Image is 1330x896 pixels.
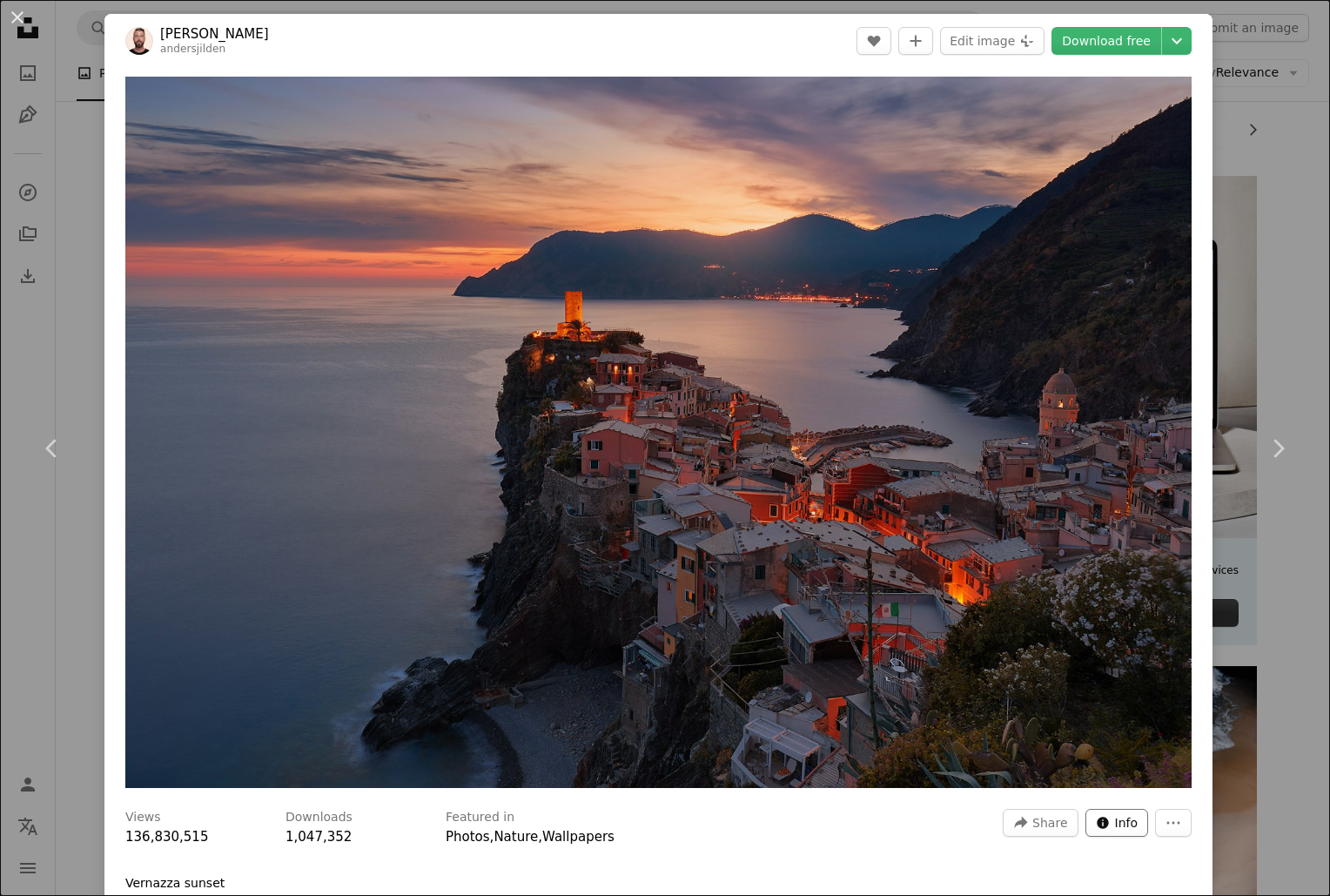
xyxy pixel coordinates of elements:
[1051,27,1161,55] a: Download free
[125,809,161,826] h3: Views
[160,43,225,55] a: andersjilden
[542,829,615,845] a: Wallpapers
[856,27,891,55] button: Like
[1155,809,1192,837] button: More Actions
[490,829,494,845] span: ,
[160,25,269,43] a: [PERSON_NAME]
[125,77,1192,788] img: aerial view of village on mountain cliff during orange sunset
[898,27,933,55] button: Add to Collection
[1085,809,1149,837] button: Stats about this image
[125,27,153,55] img: Go to Anders Jildén's profile
[940,27,1045,55] button: Edit image
[1003,809,1078,837] button: Share this image
[125,77,1192,788] button: Zoom in on this image
[125,875,225,893] p: Vernazza sunset
[446,829,490,845] a: Photos
[446,809,514,826] h3: Featured in
[538,829,542,845] span: ,
[285,809,353,826] h3: Downloads
[1162,27,1192,55] button: Choose download size
[1032,810,1067,836] span: Share
[1115,810,1139,836] span: Info
[125,829,208,845] span: 136,830,515
[494,829,538,845] a: Nature
[285,829,352,845] span: 1,047,352
[1226,365,1330,532] a: Next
